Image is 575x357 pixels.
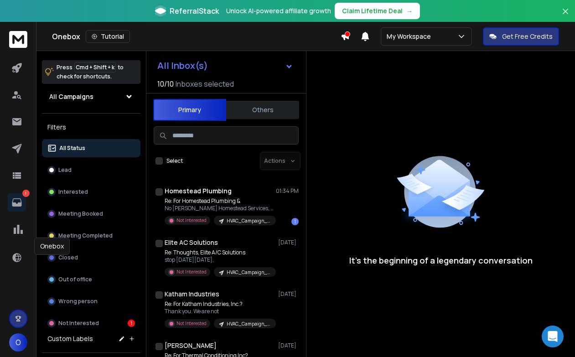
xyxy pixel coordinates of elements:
[57,63,124,81] p: Press to check for shortcuts.
[165,341,217,350] h1: [PERSON_NAME]
[165,197,274,205] p: Re: For Homestead Plumbing &
[176,217,207,224] p: Not Interested
[176,320,207,327] p: Not Interested
[58,166,72,174] p: Lead
[150,57,300,75] button: All Inbox(s)
[42,121,140,134] h3: Filters
[58,188,88,196] p: Interested
[42,88,140,106] button: All Campaigns
[227,321,270,327] p: HVAC_Campaign_Aug27
[335,3,420,19] button: Claim Lifetime Deal→
[176,269,207,275] p: Not Interested
[165,300,274,308] p: Re: For Katham Industries, Inc.?
[166,157,183,165] label: Select
[58,320,99,327] p: Not Interested
[42,183,140,201] button: Interested
[542,326,564,347] div: Open Intercom Messenger
[42,314,140,332] button: Not Interested1
[42,248,140,267] button: Closed
[42,161,140,179] button: Lead
[42,205,140,223] button: Meeting Booked
[9,333,27,352] button: O
[227,217,270,224] p: HVAC_Campaign_Aug27
[227,269,270,276] p: HVAC_Campaign_Aug27
[170,5,219,16] span: ReferralStack
[278,239,299,246] p: [DATE]
[226,6,331,16] p: Unlock AI-powered affiliate growth
[165,238,218,247] h1: Elite AC Solutions
[291,218,299,225] div: 1
[165,290,219,299] h1: Katham Industries
[58,276,92,283] p: Out of office
[49,92,93,101] h1: All Campaigns
[226,100,299,120] button: Others
[42,227,140,245] button: Meeting Completed
[74,62,116,72] span: Cmd + Shift + k
[86,30,130,43] button: Tutorial
[42,292,140,310] button: Wrong person
[22,190,30,197] p: 1
[483,27,559,46] button: Get Free Credits
[165,205,274,212] p: No [PERSON_NAME] Homestead Services, LLC 970.485.3873 > On
[278,290,299,298] p: [DATE]
[349,254,533,267] p: It’s the beginning of a legendary conversation
[8,193,26,212] a: 1
[157,78,174,89] span: 10 / 10
[59,145,85,152] p: All Status
[176,78,234,89] h3: Inboxes selected
[58,254,78,261] p: Closed
[58,298,98,305] p: Wrong person
[559,5,571,27] button: Close banner
[502,32,553,41] p: Get Free Credits
[47,334,93,343] h3: Custom Labels
[58,232,113,239] p: Meeting Completed
[58,210,103,217] p: Meeting Booked
[278,342,299,349] p: [DATE]
[157,61,208,70] h1: All Inbox(s)
[153,99,226,121] button: Primary
[165,249,274,256] p: Re: Thoughts, Elite A/C Solutions
[406,6,413,16] span: →
[276,187,299,195] p: 01:34 PM
[165,308,274,315] p: Thank you. We are not
[165,256,274,264] p: stop [DATE][DATE],
[128,320,135,327] div: 1
[387,32,435,41] p: My Workspace
[42,270,140,289] button: Out of office
[52,30,341,43] div: Onebox
[165,186,232,196] h1: Homestead Plumbing
[34,238,70,255] div: Onebox
[42,139,140,157] button: All Status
